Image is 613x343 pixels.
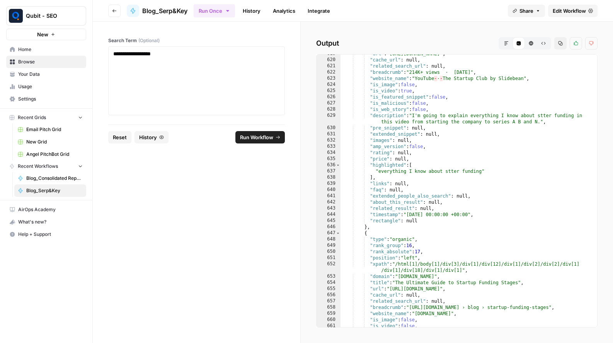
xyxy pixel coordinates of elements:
span: Blog_Consolidated Report V3 [26,175,83,182]
div: 636 [317,162,341,168]
button: Recent Grids [6,112,86,123]
button: Run Once [194,4,235,17]
a: History [238,5,265,17]
div: 621 [317,63,341,69]
div: 620 [317,57,341,63]
div: 637 [317,168,341,174]
span: Edit Workflow [553,7,586,15]
a: AirOps Academy [6,203,86,216]
h2: Output [316,37,598,49]
span: Browse [18,58,83,65]
div: 660 [317,317,341,323]
span: Share [519,7,533,15]
a: Edit Workflow [548,5,598,17]
div: 657 [317,298,341,304]
div: 628 [317,106,341,113]
span: Blog_Serp&Key [26,187,83,194]
label: Search Term [108,37,285,44]
div: 647 [317,230,341,236]
span: Recent Workflows [18,163,58,170]
span: Home [18,46,83,53]
span: New Grid [26,138,83,145]
div: 630 [317,125,341,131]
span: Qubit - SEO [26,12,73,20]
div: 659 [317,311,341,317]
div: 652 [317,261,341,273]
a: Email Pitch Grid [14,123,86,136]
a: Browse [6,56,86,68]
div: 661 [317,323,341,329]
div: 658 [317,304,341,311]
a: Analytics [268,5,300,17]
div: 623 [317,75,341,82]
div: 624 [317,82,341,88]
span: Email Pitch Grid [26,126,83,133]
span: Help + Support [18,231,83,238]
div: 642 [317,199,341,205]
span: Angel PitchBot Grid [26,151,83,158]
div: 649 [317,242,341,249]
span: Toggle code folding, rows 647 through 682 [336,230,340,236]
div: 645 [317,218,341,224]
button: Help + Support [6,228,86,241]
span: Recent Grids [18,114,46,121]
span: (Optional) [138,37,160,44]
span: Blog_Serp&Key [142,6,187,15]
span: AirOps Academy [18,206,83,213]
div: 634 [317,150,341,156]
button: Run Workflow [235,131,285,143]
span: Toggle code folding, rows 636 through 638 [336,162,340,168]
span: Settings [18,96,83,102]
div: 632 [317,137,341,143]
div: 625 [317,88,341,94]
button: What's new? [6,216,86,228]
span: Run Workflow [240,133,273,141]
div: 651 [317,255,341,261]
img: Qubit - SEO Logo [9,9,23,23]
div: 648 [317,236,341,242]
div: 626 [317,94,341,100]
span: History [139,133,157,141]
a: Your Data [6,68,86,80]
div: 644 [317,212,341,218]
a: Blog_Serp&Key [127,5,187,17]
span: New [37,31,48,38]
div: 655 [317,286,341,292]
a: Home [6,43,86,56]
div: 639 [317,181,341,187]
div: 656 [317,292,341,298]
a: Blog_Serp&Key [14,184,86,197]
a: New Grid [14,136,86,148]
div: 638 [317,174,341,181]
div: 640 [317,187,341,193]
div: 622 [317,69,341,75]
div: 654 [317,280,341,286]
div: 650 [317,249,341,255]
div: 643 [317,205,341,212]
div: 627 [317,100,341,106]
div: 635 [317,156,341,162]
div: 653 [317,273,341,280]
button: Workspace: Qubit - SEO [6,6,86,26]
div: 646 [317,224,341,230]
div: 631 [317,131,341,137]
span: Reset [113,133,127,141]
span: Usage [18,83,83,90]
button: Recent Workflows [6,160,86,172]
a: Settings [6,93,86,105]
a: Usage [6,80,86,93]
button: Share [508,5,545,17]
button: History [135,131,169,143]
a: Blog_Consolidated Report V3 [14,172,86,184]
button: Reset [108,131,131,143]
div: 633 [317,143,341,150]
div: 641 [317,193,341,199]
span: Your Data [18,71,83,78]
button: New [6,29,86,40]
a: Angel PitchBot Grid [14,148,86,160]
div: What's new? [7,216,86,228]
a: Integrate [303,5,335,17]
div: 629 [317,113,341,125]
